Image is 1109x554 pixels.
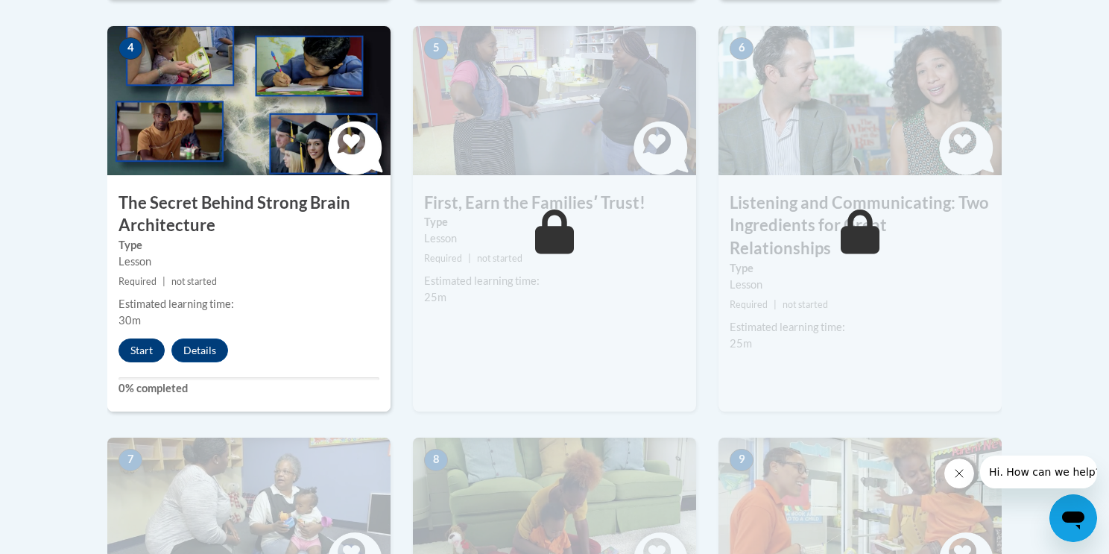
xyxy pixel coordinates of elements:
[424,37,448,60] span: 5
[730,337,752,350] span: 25m
[119,276,157,287] span: Required
[468,253,471,264] span: |
[730,37,753,60] span: 6
[119,237,379,254] label: Type
[119,339,165,362] button: Start
[424,291,446,303] span: 25m
[730,277,990,293] div: Lesson
[718,26,1002,175] img: Course Image
[1049,494,1097,542] iframe: Button to launch messaging window
[718,192,1002,260] h3: Listening and Communicating: Two Ingredients for Great Relationships
[424,253,462,264] span: Required
[119,314,141,327] span: 30m
[424,449,448,471] span: 8
[944,459,974,488] iframe: Close message
[980,456,1097,488] iframe: Message from company
[171,339,228,362] button: Details
[413,26,696,175] img: Course Image
[424,230,685,247] div: Lesson
[774,299,777,310] span: |
[171,276,217,287] span: not started
[730,319,990,336] div: Estimated learning time:
[783,299,828,310] span: not started
[477,253,522,264] span: not started
[119,380,379,397] label: 0% completed
[162,276,165,287] span: |
[424,273,685,289] div: Estimated learning time:
[730,299,768,310] span: Required
[119,37,142,60] span: 4
[107,26,391,175] img: Course Image
[730,449,753,471] span: 9
[413,192,696,215] h3: First, Earn the Familiesʹ Trust!
[119,296,379,312] div: Estimated learning time:
[119,254,379,270] div: Lesson
[9,10,121,22] span: Hi. How can we help?
[107,192,391,238] h3: The Secret Behind Strong Brain Architecture
[119,449,142,471] span: 7
[424,214,685,230] label: Type
[730,260,990,277] label: Type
